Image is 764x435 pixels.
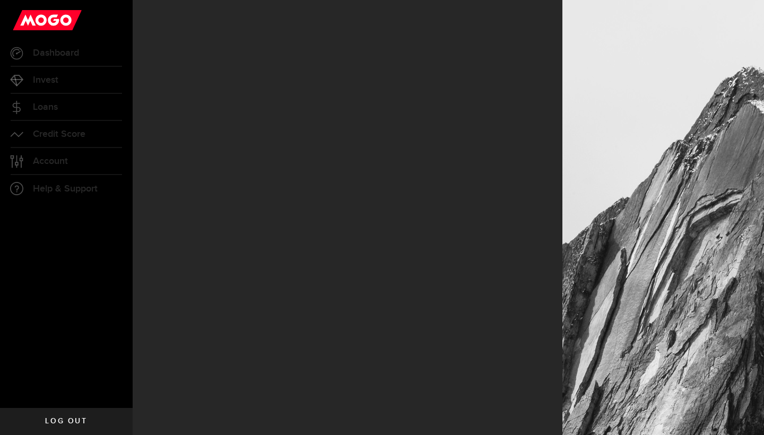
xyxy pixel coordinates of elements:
span: Loans [33,102,58,112]
span: Dashboard [33,48,79,58]
span: Credit Score [33,129,85,139]
span: Account [33,156,68,166]
span: Log out [45,417,87,425]
span: Help & Support [33,184,98,194]
span: Invest [33,75,58,85]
